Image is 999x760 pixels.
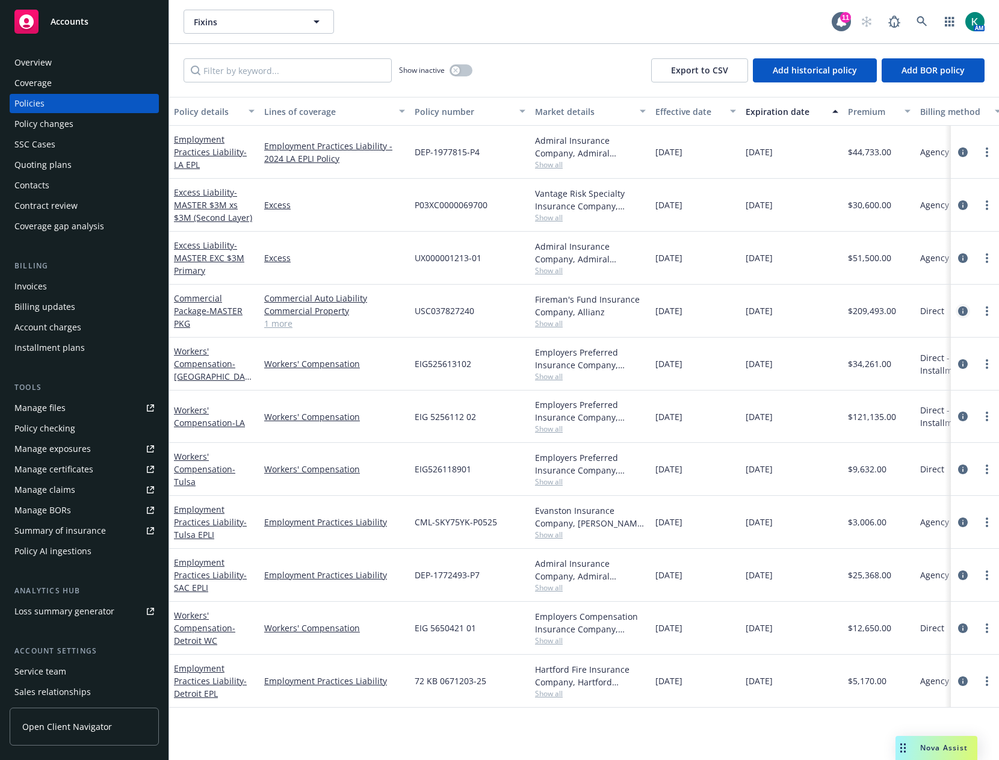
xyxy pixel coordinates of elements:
a: Workers' Compensation [174,610,235,646]
a: Sales relationships [10,682,159,702]
span: - [GEOGRAPHIC_DATA] [174,358,252,395]
div: Employers Preferred Insurance Company, Employers Insurance Group [535,398,646,424]
div: Quoting plans [14,155,72,175]
a: Employment Practices Liability [174,663,247,699]
span: $209,493.00 [848,304,896,317]
a: circleInformation [956,674,970,688]
a: Workers' Compensation [174,451,235,487]
span: Agency - Pay in full [920,252,997,264]
div: Installment plans [14,338,85,357]
button: Premium [843,97,915,126]
span: $34,261.00 [848,357,891,370]
div: Billing method [920,105,988,118]
a: Workers' Compensation [174,345,250,395]
span: [DATE] [746,199,773,211]
a: more [980,621,994,635]
span: Agency - Pay in full [920,675,997,687]
a: circleInformation [956,515,970,530]
div: Policy AI ingestions [14,542,91,561]
span: [DATE] [655,304,682,317]
span: Open Client Navigator [22,720,112,733]
span: [DATE] [746,516,773,528]
span: $51,500.00 [848,252,891,264]
a: Workers' Compensation [264,622,405,634]
span: Show inactive [399,65,445,75]
a: Manage claims [10,480,159,499]
span: UX000001213-01 [415,252,481,264]
span: Show all [535,582,646,593]
div: Analytics hub [10,585,159,597]
a: circleInformation [956,621,970,635]
a: Workers' Compensation [264,357,405,370]
a: Policy AI ingestions [10,542,159,561]
a: Start snowing [855,10,879,34]
span: [DATE] [746,304,773,317]
div: Policy details [174,105,241,118]
span: Direct [920,304,944,317]
span: Show all [535,212,646,223]
span: $12,650.00 [848,622,891,634]
div: Admiral Insurance Company, Admiral Insurance Group ([PERSON_NAME] Corporation), [GEOGRAPHIC_DATA] [535,240,646,265]
div: Admiral Insurance Company, Admiral Insurance Group ([PERSON_NAME] Corporation), RT Specialty Insu... [535,557,646,582]
span: $5,170.00 [848,675,886,687]
a: circleInformation [956,568,970,582]
button: Market details [530,97,651,126]
span: [DATE] [746,569,773,581]
span: $30,600.00 [848,199,891,211]
a: more [980,462,994,477]
span: DEP-1772493-P7 [415,569,480,581]
div: Account settings [10,645,159,657]
a: Invoices [10,277,159,296]
span: Direct [920,463,944,475]
a: Loss summary generator [10,602,159,621]
span: Nova Assist [920,743,968,753]
a: Manage certificates [10,460,159,479]
a: Commercial Auto Liability [264,292,405,304]
span: - MASTER EXC $3M Primary [174,239,244,276]
a: Installment plans [10,338,159,357]
span: Direct [920,622,944,634]
button: Add historical policy [753,58,877,82]
div: Premium [848,105,897,118]
span: Fixins [194,16,298,28]
div: Drag to move [895,736,911,760]
div: Employers Preferred Insurance Company, Employers Insurance Group [535,346,646,371]
a: Workers' Compensation [264,463,405,475]
a: SSC Cases [10,135,159,154]
a: Search [910,10,934,34]
span: Show all [535,635,646,646]
span: Agency - Pay in full [920,146,997,158]
span: [DATE] [746,463,773,475]
span: - MASTER $3M xs $3M (Second Layer) [174,187,252,223]
a: Service team [10,662,159,681]
span: USC037827240 [415,304,474,317]
a: more [980,409,994,424]
span: EIG 5256112 02 [415,410,476,423]
a: circleInformation [956,251,970,265]
a: Manage exposures [10,439,159,459]
span: Show all [535,424,646,434]
div: Manage claims [14,480,75,499]
a: more [980,674,994,688]
a: Employment Practices Liability [174,504,247,540]
span: EIG526118901 [415,463,471,475]
button: Policy number [410,97,530,126]
span: Export to CSV [671,64,728,76]
a: circleInformation [956,304,970,318]
span: Accounts [51,17,88,26]
a: Billing updates [10,297,159,317]
a: more [980,304,994,318]
a: circleInformation [956,357,970,371]
span: [DATE] [746,357,773,370]
div: Billing [10,260,159,272]
div: Market details [535,105,632,118]
span: P03XC0000069700 [415,199,487,211]
span: [DATE] [655,516,682,528]
a: Employment Practices Liability [174,134,247,170]
a: Policies [10,94,159,113]
a: Coverage [10,73,159,93]
span: [DATE] [655,410,682,423]
span: - MASTER PKG [174,305,243,329]
div: Policy changes [14,114,73,134]
span: [DATE] [655,146,682,158]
